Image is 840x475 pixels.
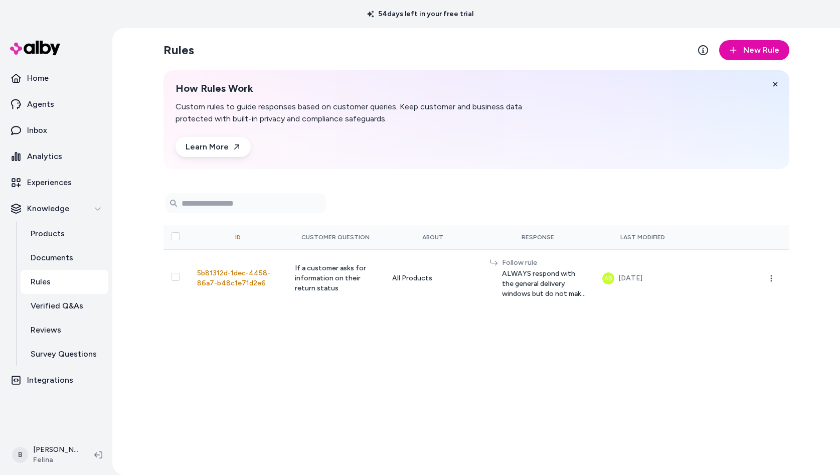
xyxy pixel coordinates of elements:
[27,72,49,84] p: Home
[392,233,473,241] div: About
[361,9,479,19] p: 54 days left in your free trial
[172,273,180,281] button: Select row
[392,273,473,283] div: All Products
[27,150,62,163] p: Analytics
[33,455,78,465] span: Felina
[197,269,270,287] span: 5b81312d-1dec-4458-86a7-b48c1e71d2e6
[21,270,108,294] a: Rules
[12,447,28,463] span: B
[163,42,194,58] h2: Rules
[33,445,78,455] p: [PERSON_NAME]
[602,233,684,241] div: Last Modified
[6,439,86,471] button: B[PERSON_NAME]Felina
[10,41,60,55] img: alby Logo
[27,374,73,386] p: Integrations
[27,124,47,136] p: Inbox
[172,232,180,240] button: Select all
[719,40,789,60] button: New Rule
[502,269,586,299] span: ALWAYS respond with the general delivery windows but do not make any guarantees. ALWAYS direct th...
[21,318,108,342] a: Reviews
[31,324,61,336] p: Reviews
[4,92,108,116] a: Agents
[21,342,108,366] a: Survey Questions
[4,197,108,221] button: Knowledge
[743,44,779,56] span: New Rule
[27,177,72,189] p: Experiences
[31,252,73,264] p: Documents
[176,137,251,157] a: Learn More
[490,233,586,241] div: Response
[21,294,108,318] a: Verified Q&As
[21,222,108,246] a: Products
[31,276,51,288] p: Rules
[31,348,97,360] p: Survey Questions
[618,272,642,284] div: [DATE]
[235,233,241,241] div: ID
[602,272,614,284] button: AB
[31,228,65,240] p: Products
[295,233,376,241] div: Customer Question
[4,144,108,169] a: Analytics
[4,368,108,392] a: Integrations
[21,246,108,270] a: Documents
[4,118,108,142] a: Inbox
[27,203,69,215] p: Knowledge
[502,258,586,268] div: Follow rule
[176,82,561,95] h2: How Rules Work
[4,171,108,195] a: Experiences
[176,101,561,125] p: Custom rules to guide responses based on customer queries. Keep customer and business data protec...
[27,98,54,110] p: Agents
[4,66,108,90] a: Home
[295,264,366,292] span: If a customer asks for information on their return status
[31,300,83,312] p: Verified Q&As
